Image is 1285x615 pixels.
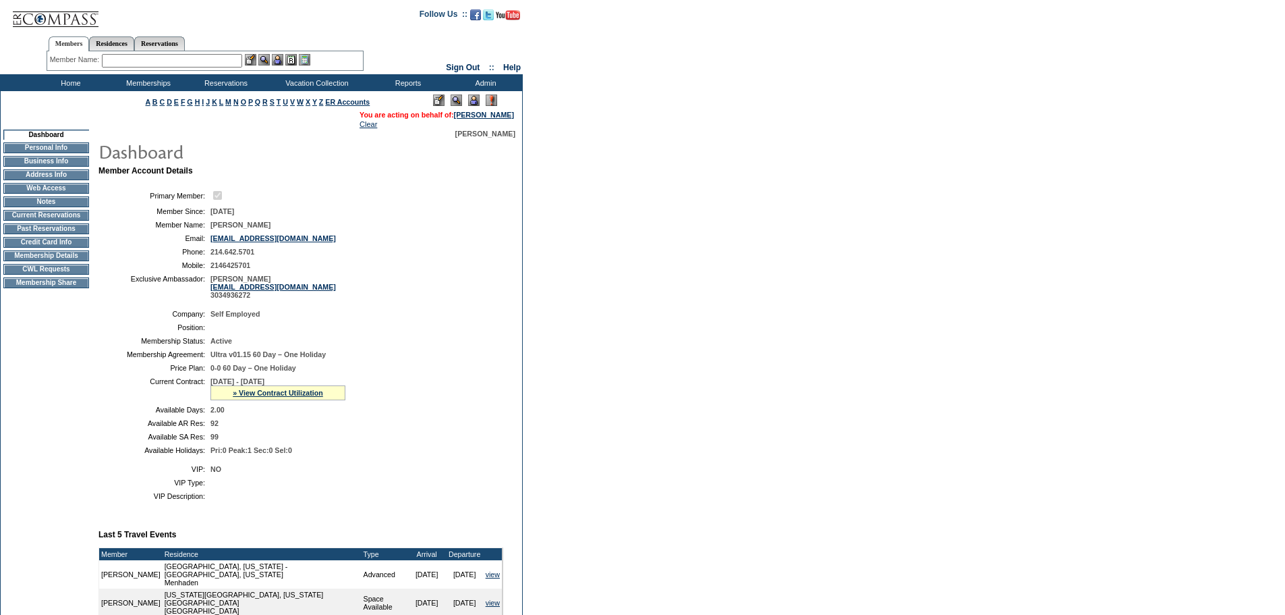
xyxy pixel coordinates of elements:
span: 0-0 60 Day – One Holiday [210,364,296,372]
td: Business Info [3,156,89,167]
a: O [241,98,246,106]
td: Current Contract: [104,377,205,400]
td: [DATE] [446,560,484,589]
td: VIP Type: [104,479,205,487]
td: Exclusive Ambassador: [104,275,205,299]
a: Clear [360,120,377,128]
a: Residences [89,36,134,51]
td: Member Since: [104,207,205,215]
td: Departure [446,548,484,560]
td: Member [99,548,163,560]
a: C [159,98,165,106]
td: Membership Agreement: [104,350,205,358]
img: View Mode [451,95,462,106]
a: X [306,98,310,106]
td: Personal Info [3,142,89,153]
td: Available Holidays: [104,446,205,454]
td: Membership Status: [104,337,205,345]
td: Notes [3,196,89,207]
span: Pri:0 Peak:1 Sec:0 Sel:0 [210,446,292,454]
a: K [212,98,217,106]
td: Admin [445,74,523,91]
a: R [262,98,268,106]
td: Reservations [185,74,263,91]
td: Member Name: [104,221,205,229]
td: Follow Us :: [420,8,467,24]
td: VIP Description: [104,492,205,500]
span: 99 [210,433,219,441]
a: [EMAIL_ADDRESS][DOMAIN_NAME] [210,283,336,291]
td: Email: [104,234,205,242]
td: Membership Share [3,277,89,288]
td: Residence [163,548,362,560]
img: Subscribe to our YouTube Channel [496,10,520,20]
span: Active [210,337,232,345]
a: Subscribe to our YouTube Channel [496,14,520,22]
a: F [181,98,185,106]
span: NO [210,465,221,473]
img: b_calculator.gif [299,54,310,65]
td: Primary Member: [104,189,205,202]
img: Follow us on Twitter [483,9,494,20]
a: V [290,98,295,106]
a: P [248,98,253,106]
td: Available SA Res: [104,433,205,441]
td: Current Reservations [3,210,89,221]
a: U [283,98,288,106]
a: W [297,98,304,106]
b: Member Account Details [98,166,193,176]
span: You are acting on behalf of: [360,111,514,119]
a: E [174,98,179,106]
td: Address Info [3,169,89,180]
img: Impersonate [468,95,480,106]
td: Membership Details [3,250,89,261]
td: VIP: [104,465,205,473]
a: J [206,98,210,106]
img: Become our fan on Facebook [470,9,481,20]
a: view [486,570,500,579]
span: 214.642.5701 [210,248,254,256]
td: Memberships [108,74,185,91]
a: [PERSON_NAME] [454,111,514,119]
td: Type [362,548,408,560]
span: 92 [210,419,219,427]
td: CWL Requests [3,264,89,275]
td: Web Access [3,183,89,194]
img: b_edit.gif [245,54,256,65]
div: Member Name: [50,54,102,65]
td: Company: [104,310,205,318]
img: Edit Mode [433,95,445,106]
td: Phone: [104,248,205,256]
td: Reports [368,74,445,91]
a: Follow us on Twitter [483,14,494,22]
td: Past Reservations [3,223,89,234]
a: T [277,98,281,106]
span: :: [489,63,494,72]
span: [PERSON_NAME] [210,221,270,229]
a: Help [503,63,521,72]
img: Impersonate [272,54,283,65]
td: [GEOGRAPHIC_DATA], [US_STATE] - [GEOGRAPHIC_DATA], [US_STATE] Menhaden [163,560,362,589]
span: 2.00 [210,406,225,414]
td: Dashboard [3,130,89,140]
img: View [258,54,270,65]
span: Self Employed [210,310,260,318]
a: M [225,98,231,106]
a: Q [255,98,260,106]
a: » View Contract Utilization [233,389,323,397]
a: G [187,98,192,106]
a: L [219,98,223,106]
a: Become our fan on Facebook [470,14,481,22]
a: Z [319,98,324,106]
a: view [486,599,500,607]
img: pgTtlDashboard.gif [98,138,368,165]
td: Position: [104,323,205,331]
span: [PERSON_NAME] 3034936272 [210,275,336,299]
td: Mobile: [104,261,205,269]
td: Home [30,74,108,91]
td: Available AR Res: [104,419,205,427]
a: B [152,98,158,106]
img: Reservations [285,54,297,65]
td: [PERSON_NAME] [99,560,163,589]
td: Price Plan: [104,364,205,372]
